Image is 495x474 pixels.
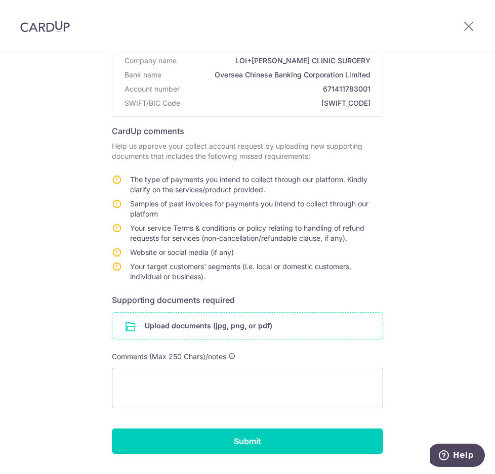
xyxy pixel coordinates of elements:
[112,125,383,137] h6: CardUp comments
[125,98,180,108] span: SWIFT/BIC Code
[112,312,383,339] div: Upload documents (jpg, png, or pdf)
[112,352,226,361] span: Comments (Max 250 Chars)/notes
[184,84,370,94] span: 671411783001
[130,199,368,218] span: Samples of past invoices for payments you intend to collect through our platform
[112,428,383,454] input: Submit
[112,141,383,161] p: Help us approve your collect account request by uploading new supporting documents that includes ...
[184,98,370,108] span: [SWIFT_CODE]
[112,294,383,306] h6: Supporting documents required
[125,84,180,94] span: Account number
[130,248,234,256] span: Website or social media (if any)
[125,56,177,66] span: Company name
[130,175,367,194] span: The type of payments you intend to collect through our platform. Kindly clarify on the services/p...
[130,262,351,281] span: Your target customers' segments (i.e. local or domestic customers, individual or business).
[130,224,364,242] span: Your service Terms & conditions or policy relating to handling of refund requests for services (n...
[430,444,485,469] iframe: Opens a widget where you can find more information
[125,70,161,80] span: Bank name
[20,20,70,32] img: CardUp
[181,56,370,66] span: LOI+[PERSON_NAME] CLINIC SURGERY
[166,70,370,80] span: Oversea Chinese Banking Corporation Limited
